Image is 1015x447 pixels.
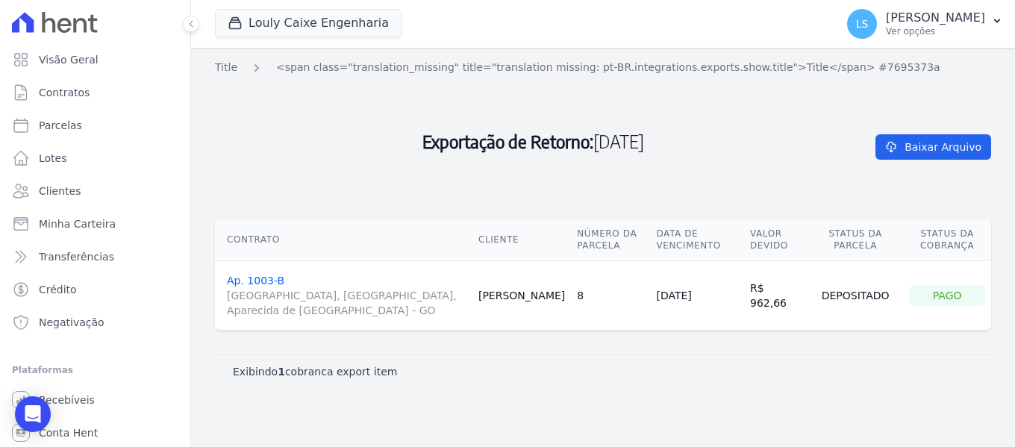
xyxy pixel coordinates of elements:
span: Parcelas [39,118,82,133]
span: translation missing: pt-BR.integrations.exports.index.title [215,61,237,73]
a: Ap. 1003-B[GEOGRAPHIC_DATA], [GEOGRAPHIC_DATA], Aparecida de [GEOGRAPHIC_DATA] - GO [227,275,466,318]
th: Data de Vencimento [650,219,744,261]
span: Visão Geral [39,52,99,67]
th: Status da Parcela [808,219,903,261]
button: Louly Caixe Engenharia [215,9,402,37]
a: Transferências [6,242,184,272]
a: Title [215,60,237,75]
span: Clientes [39,184,81,199]
a: Lotes [6,143,184,173]
th: Valor devido [744,219,808,261]
th: Cliente [472,219,571,261]
a: Contratos [6,78,184,107]
a: Clientes [6,176,184,206]
span: Minha Carteira [39,216,116,231]
b: 1 [278,366,285,378]
span: Contratos [39,85,90,100]
a: Crédito [6,275,184,304]
span: Recebíveis [39,393,95,407]
td: [DATE] [650,261,744,331]
th: Contrato [215,219,472,261]
div: Open Intercom Messenger [15,396,51,432]
td: [PERSON_NAME] [472,261,571,331]
span: Crédito [39,282,77,297]
span: LS [856,19,869,29]
th: Número da Parcela [571,219,650,261]
a: Negativação [6,307,184,337]
span: Transferências [39,249,114,264]
h2: Exportação de Retorno: [215,75,852,207]
div: Depositado [813,285,897,306]
span: [DATE] [593,130,644,152]
div: Plataformas [12,361,178,379]
a: Visão Geral [6,45,184,75]
div: Pago [909,285,985,306]
a: Parcelas [6,110,184,140]
span: Negativação [39,315,104,330]
span: Conta Hent [39,425,98,440]
p: Ver opções [886,25,985,37]
button: LS [PERSON_NAME] Ver opções [835,3,1015,45]
span: Lotes [39,151,67,166]
a: Minha Carteira [6,209,184,239]
span: [GEOGRAPHIC_DATA], [GEOGRAPHIC_DATA], Aparecida de [GEOGRAPHIC_DATA] - GO [227,288,466,318]
th: Status da Cobrança [903,219,991,261]
a: Baixar Arquivo [875,134,991,160]
nav: Breadcrumb [215,60,991,75]
td: 8 [571,261,650,331]
a: Recebíveis [6,385,184,415]
td: R$ 962,66 [744,261,808,331]
p: [PERSON_NAME] [886,10,985,25]
a: <span class="translation_missing" title="translation missing: pt-BR.integrations.exports.show.tit... [276,60,940,75]
p: Exibindo cobranca export item [233,364,397,379]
